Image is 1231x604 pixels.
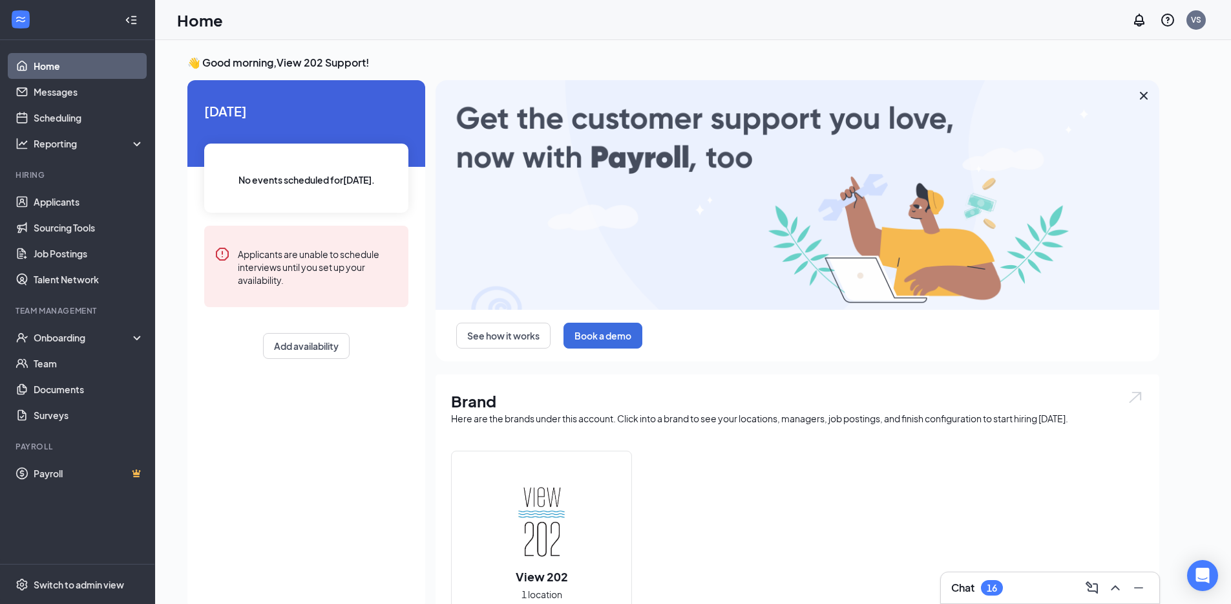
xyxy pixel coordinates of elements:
img: View 202 [500,480,583,563]
h1: Brand [451,390,1144,412]
a: Messages [34,79,144,105]
div: Open Intercom Messenger [1187,560,1218,591]
button: Minimize [1128,577,1149,598]
svg: QuestionInfo [1160,12,1175,28]
svg: ChevronUp [1108,580,1123,596]
svg: Error [215,246,230,262]
button: ChevronUp [1105,577,1126,598]
svg: Notifications [1131,12,1147,28]
h3: Chat [951,581,974,595]
a: Applicants [34,189,144,215]
svg: Collapse [125,14,138,27]
a: Home [34,53,144,79]
svg: Cross [1136,88,1152,103]
div: Onboarding [34,331,133,344]
svg: ComposeMessage [1084,580,1100,596]
a: PayrollCrown [34,460,144,486]
button: See how it works [456,323,551,349]
a: Scheduling [34,105,144,131]
svg: Settings [16,578,28,591]
button: Book a demo [563,323,642,349]
h1: Home [177,9,223,31]
a: Surveys [34,402,144,428]
span: 1 location [521,587,562,601]
span: No events scheduled for [DATE] . [238,173,375,187]
svg: Analysis [16,137,28,150]
div: Hiring [16,169,142,180]
img: payroll-large.gif [436,80,1159,310]
div: Payroll [16,441,142,452]
div: 16 [987,583,997,594]
a: Documents [34,376,144,402]
span: [DATE] [204,101,408,121]
a: Job Postings [34,241,144,266]
a: Sourcing Tools [34,215,144,241]
div: VS [1191,14,1201,25]
svg: Minimize [1131,580,1146,596]
h3: 👋 Good morning, View 202 Support ! [187,56,1159,70]
img: open.6027fd2a22e1237b5b06.svg [1127,390,1144,405]
svg: UserCheck [16,331,28,344]
div: Here are the brands under this account. Click into a brand to see your locations, managers, job p... [451,412,1144,425]
svg: WorkstreamLogo [14,13,27,26]
div: Reporting [34,137,145,150]
div: Switch to admin view [34,578,124,591]
button: ComposeMessage [1082,577,1102,598]
a: Talent Network [34,266,144,292]
button: Add availability [263,333,350,359]
div: Applicants are unable to schedule interviews until you set up your availability. [238,246,398,286]
div: Team Management [16,305,142,316]
h2: View 202 [503,568,581,585]
a: Team [34,351,144,376]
